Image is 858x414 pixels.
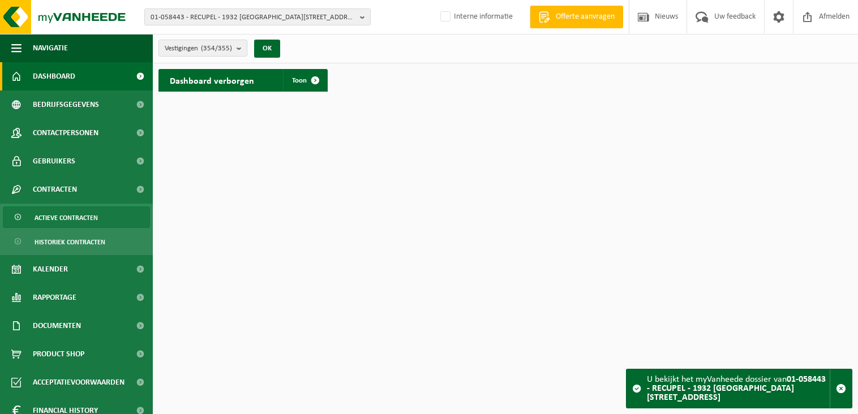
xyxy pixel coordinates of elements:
span: Rapportage [33,283,76,312]
span: Acceptatievoorwaarden [33,368,125,396]
button: 01-058443 - RECUPEL - 1932 [GEOGRAPHIC_DATA][STREET_ADDRESS] [144,8,371,25]
h2: Dashboard verborgen [158,69,265,91]
span: Offerte aanvragen [553,11,617,23]
div: U bekijkt het myVanheede dossier van [647,369,830,408]
span: Kalender [33,255,68,283]
span: Actieve contracten [35,207,98,228]
span: Navigatie [33,34,68,62]
label: Interne informatie [438,8,513,25]
a: Actieve contracten [3,206,150,228]
count: (354/355) [201,45,232,52]
span: Product Shop [33,340,84,368]
span: Contracten [33,175,77,204]
button: Vestigingen(354/355) [158,40,247,57]
span: Gebruikers [33,147,75,175]
span: Vestigingen [165,40,232,57]
a: Offerte aanvragen [530,6,623,28]
span: Bedrijfsgegevens [33,90,99,119]
span: Toon [292,77,307,84]
span: Historiek contracten [35,231,105,253]
span: Contactpersonen [33,119,98,147]
a: Historiek contracten [3,231,150,252]
span: Documenten [33,312,81,340]
button: OK [254,40,280,58]
span: Dashboard [33,62,75,90]
span: 01-058443 - RECUPEL - 1932 [GEOGRAPHIC_DATA][STREET_ADDRESS] [151,9,355,26]
a: Toon [283,69,327,92]
strong: 01-058443 - RECUPEL - 1932 [GEOGRAPHIC_DATA][STREET_ADDRESS] [647,375,826,402]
